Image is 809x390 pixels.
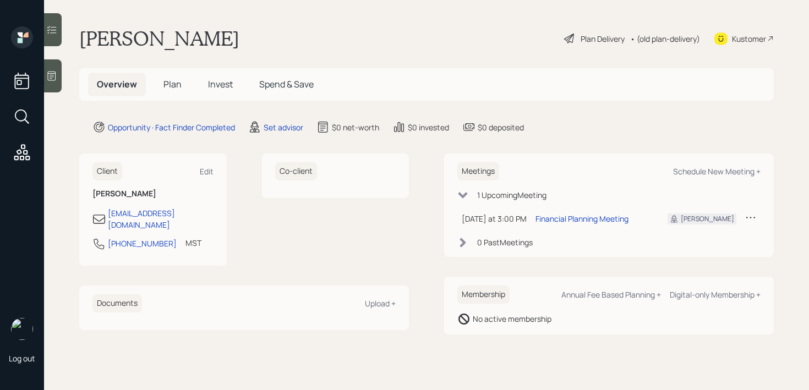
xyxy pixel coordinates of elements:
div: Plan Delivery [581,33,625,45]
div: Digital-only Membership + [670,289,761,300]
div: [PHONE_NUMBER] [108,238,177,249]
div: No active membership [473,313,551,325]
span: Overview [97,78,137,90]
div: $0 invested [408,122,449,133]
div: MST [185,237,201,249]
div: [EMAIL_ADDRESS][DOMAIN_NAME] [108,207,214,230]
h6: Co-client [275,162,317,180]
div: 0 Past Meeting s [477,237,533,248]
div: Schedule New Meeting + [673,166,761,177]
div: Set advisor [264,122,303,133]
div: • (old plan-delivery) [630,33,700,45]
div: Kustomer [732,33,766,45]
div: 1 Upcoming Meeting [477,189,546,201]
h1: [PERSON_NAME] [79,26,239,51]
div: Annual Fee Based Planning + [561,289,661,300]
span: Spend & Save [259,78,314,90]
div: $0 deposited [478,122,524,133]
h6: Meetings [457,162,499,180]
div: Financial Planning Meeting [535,213,628,224]
h6: Documents [92,294,142,312]
img: retirable_logo.png [11,318,33,340]
div: [DATE] at 3:00 PM [462,213,527,224]
div: [PERSON_NAME] [681,214,734,224]
div: Edit [200,166,214,177]
div: $0 net-worth [332,122,379,133]
span: Plan [163,78,182,90]
h6: [PERSON_NAME] [92,189,214,199]
div: Opportunity · Fact Finder Completed [108,122,235,133]
div: Upload + [365,298,396,309]
h6: Client [92,162,122,180]
span: Invest [208,78,233,90]
h6: Membership [457,285,510,304]
div: Log out [9,353,35,364]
